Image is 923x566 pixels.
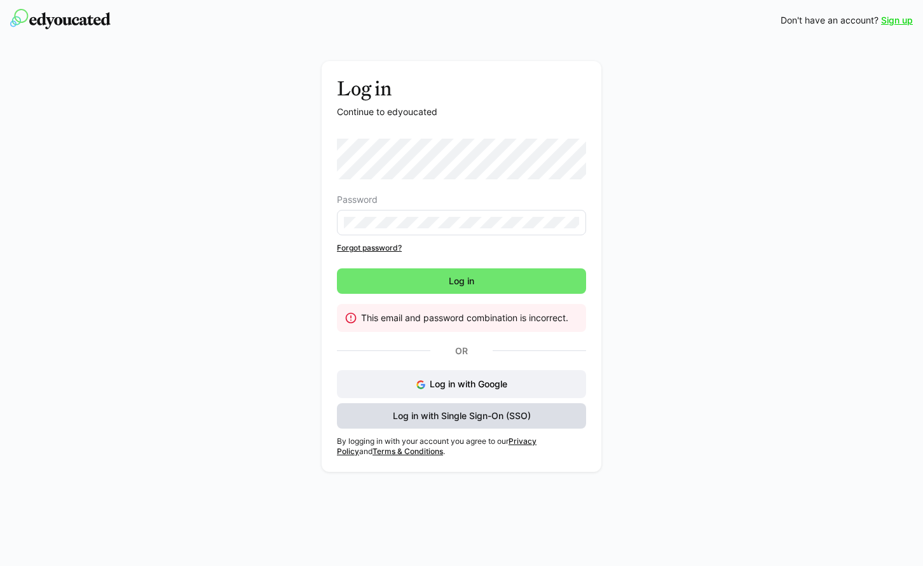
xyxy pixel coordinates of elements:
span: Don't have an account? [781,14,879,27]
div: This email and password combination is incorrect. [361,312,576,324]
p: Or [430,342,493,360]
span: Password [337,195,378,205]
span: Log in with Single Sign-On (SSO) [391,410,533,422]
a: Forgot password? [337,243,586,253]
a: Privacy Policy [337,436,537,456]
span: Log in with Google [430,378,507,389]
button: Log in with Single Sign-On (SSO) [337,403,586,429]
button: Log in with Google [337,370,586,398]
a: Sign up [881,14,913,27]
button: Log in [337,268,586,294]
p: By logging in with your account you agree to our and . [337,436,586,457]
p: Continue to edyoucated [337,106,586,118]
span: Log in [447,275,476,287]
a: Terms & Conditions [373,446,443,456]
h3: Log in [337,76,586,100]
img: edyoucated [10,9,111,29]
